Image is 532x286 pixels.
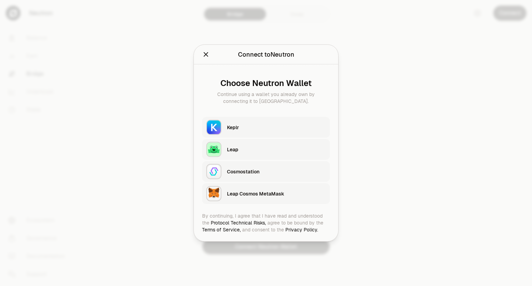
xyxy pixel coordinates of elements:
a: Terms of Service, [202,227,241,233]
div: Continue using a wallet you already own by connecting it to [GEOGRAPHIC_DATA]. [208,91,324,105]
div: Cosmostation [227,168,326,175]
img: Leap Cosmos MetaMask [206,186,221,201]
img: Cosmostation [206,164,221,179]
button: KeplrKeplr [202,117,330,138]
a: Privacy Policy. [285,227,318,233]
a: Protocol Technical Risks, [211,220,266,226]
div: Leap Cosmos MetaMask [227,190,326,197]
div: Choose Neutron Wallet [208,78,324,88]
button: CosmostationCosmostation [202,161,330,182]
button: Close [202,50,210,59]
img: Keplr [206,120,221,135]
div: Leap [227,146,326,153]
div: Connect to Neutron [238,50,294,59]
div: Keplr [227,124,326,131]
img: Leap [206,142,221,157]
button: Leap Cosmos MetaMaskLeap Cosmos MetaMask [202,183,330,204]
div: By continuing, I agree that I have read and understood the agree to be bound by the and consent t... [202,212,330,233]
button: LeapLeap [202,139,330,160]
